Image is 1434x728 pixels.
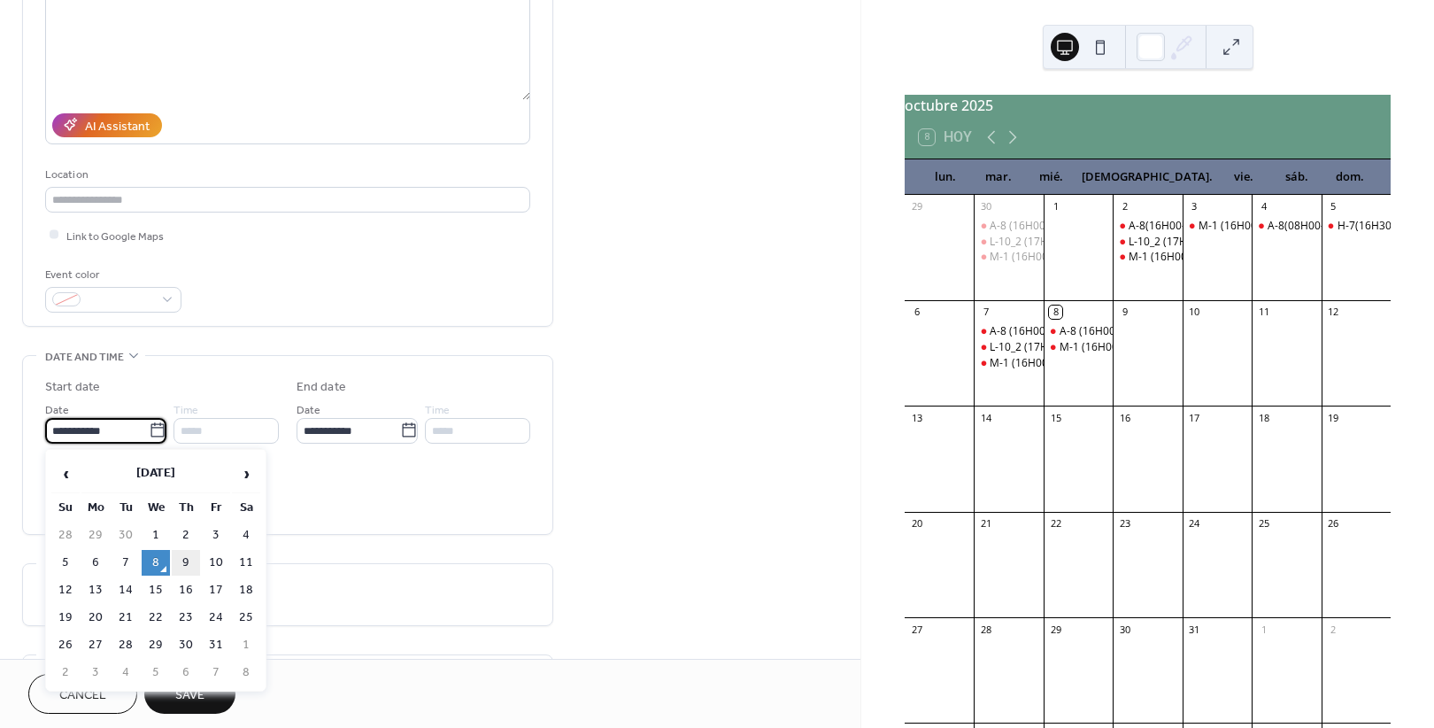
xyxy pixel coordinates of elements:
div: A-8 (16H00-17H00)CAN 2 [1060,324,1186,339]
td: 29 [81,523,110,548]
div: M-1 (16H00-17H00)CAN 1 [1183,219,1252,234]
div: 1 [1257,623,1270,636]
div: 24 [1188,517,1201,531]
div: M-1 (16H00-17H00) CAN2 [1129,250,1258,265]
div: M-1 (16H00-17H00) CAN#2 [990,250,1126,265]
th: Tu [112,495,140,521]
td: 14 [112,577,140,603]
button: Save [144,674,235,714]
span: › [233,456,259,492]
div: 1 [1049,200,1062,213]
td: 6 [172,660,200,685]
td: 1 [232,632,260,658]
div: L-10_2 (17H30-18H30) CAN1 [1113,235,1182,250]
div: 14 [979,411,992,424]
div: A-8(16H00-17H00) CA#1 [1129,219,1252,234]
span: Date [297,400,320,419]
div: 11 [1257,306,1270,319]
span: Time [425,400,450,419]
div: 8 [1049,306,1062,319]
td: 22 [142,605,170,631]
div: 22 [1049,517,1062,531]
td: 10 [202,550,230,576]
th: Th [172,495,200,521]
td: 17 [202,577,230,603]
button: Cancel [28,674,137,714]
div: 16 [1118,411,1131,424]
div: vie. [1217,159,1270,195]
td: 3 [81,660,110,685]
div: sáb. [1270,159,1323,195]
td: 6 [81,550,110,576]
th: Su [51,495,80,521]
div: 5 [1327,200,1340,213]
div: 30 [1118,623,1131,636]
div: lun. [919,159,972,195]
div: 6 [910,306,923,319]
td: 2 [51,660,80,685]
div: 25 [1257,517,1270,531]
td: 16 [172,577,200,603]
td: 4 [232,523,260,548]
td: 12 [51,577,80,603]
div: 4 [1257,200,1270,213]
td: 5 [51,550,80,576]
div: 10 [1188,306,1201,319]
div: 3 [1188,200,1201,213]
td: 24 [202,605,230,631]
th: [DATE] [81,455,230,493]
span: Date and time [45,348,124,367]
span: Time [173,400,198,419]
td: 8 [142,550,170,576]
div: A-8(08H00-09H00)CAN#1 [1268,219,1396,234]
td: 27 [81,632,110,658]
th: Sa [232,495,260,521]
div: M-1 (16H00-17H00)CAN 1 [1060,340,1189,355]
div: 17 [1188,411,1201,424]
div: 20 [910,517,923,531]
div: 13 [910,411,923,424]
div: A-8(08H00-09H00)CAN#1 [1252,219,1321,234]
div: 31 [1188,623,1201,636]
td: 11 [232,550,260,576]
div: M-1 (16H00-17H00)CAN 1 [990,356,1119,371]
div: A-8 (16H00-17H00) CAN#1 [974,219,1043,234]
div: H-7(16H30-17H30) CAN#1 [1322,219,1391,234]
div: M-1 (16H00-17H00)CAN 1 [1044,340,1113,355]
div: A-8 (16H00-17H00) CAN#1 [990,219,1123,234]
td: 8 [232,660,260,685]
div: L-10_2 (17H30-18H30) CAN1 [974,235,1043,250]
td: 7 [202,660,230,685]
div: dom. [1323,159,1376,195]
div: 19 [1327,411,1340,424]
td: 9 [172,550,200,576]
td: 15 [142,577,170,603]
div: M-1 (16H00-17H00)CAN 1 [1199,219,1328,234]
td: 23 [172,605,200,631]
td: 3 [202,523,230,548]
div: 7 [979,306,992,319]
td: 26 [51,632,80,658]
div: M-1 (16H00-17H00) CAN2 [1113,250,1182,265]
td: 5 [142,660,170,685]
td: 19 [51,605,80,631]
div: 12 [1327,306,1340,319]
button: AI Assistant [52,113,162,137]
div: A-8 (16H00-17H00)CAN 2 [974,324,1043,339]
td: 28 [112,632,140,658]
td: 13 [81,577,110,603]
div: 2 [1327,623,1340,636]
div: End date [297,378,346,397]
td: 7 [112,550,140,576]
span: Date [45,400,69,419]
div: [DEMOGRAPHIC_DATA]. [1077,159,1217,195]
td: 18 [232,577,260,603]
div: L-10_2 (17H30-18H30)CAN 2 [990,340,1131,355]
span: Save [175,686,204,705]
td: 28 [51,523,80,548]
td: 30 [172,632,200,658]
th: We [142,495,170,521]
div: 9 [1118,306,1131,319]
span: Cancel [59,686,106,705]
div: A-8 (16H00-17H00)CAN 2 [990,324,1116,339]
